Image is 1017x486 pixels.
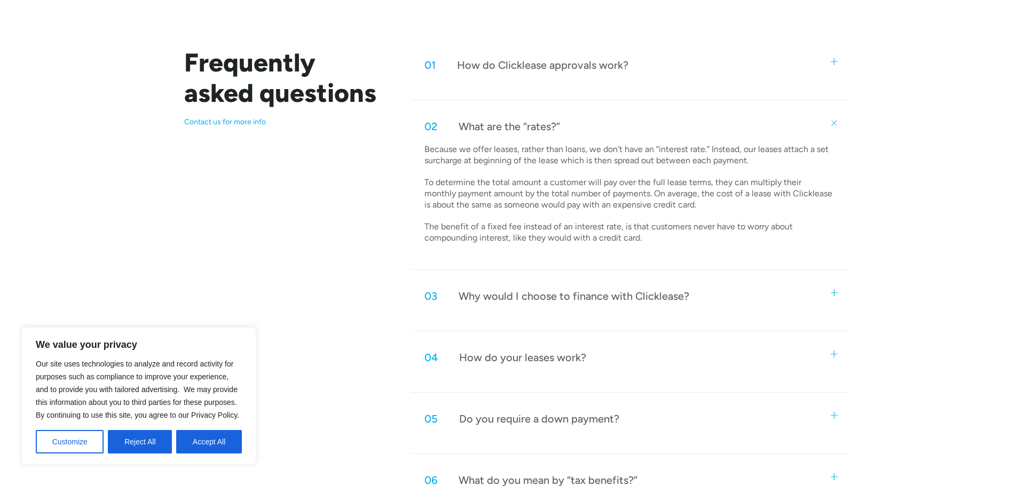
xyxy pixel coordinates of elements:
div: 04 [424,350,438,364]
p: We value your privacy [36,338,242,351]
div: What are the “rates?” [459,119,560,133]
div: How do your leases work? [459,350,586,364]
img: small plus [831,350,838,357]
button: Customize [36,430,104,453]
img: small plus [831,289,838,296]
button: Reject All [108,430,172,453]
img: small plus [831,473,838,480]
button: Accept All [176,430,242,453]
div: 02 [424,119,437,133]
div: 05 [424,412,438,426]
h2: Frequently asked questions [184,47,387,109]
div: We value your privacy [21,327,256,465]
img: small plus [831,412,838,419]
div: Do you require a down payment? [459,412,619,426]
img: small plus [829,118,839,128]
img: small plus [831,58,838,65]
p: Contact us for more info [184,117,387,127]
span: Our site uses technologies to analyze and record activity for purposes such as compliance to impr... [36,360,239,419]
div: Why would I choose to finance with Clicklease? [459,289,689,303]
p: Because we offer leases, rather than loans, we don’t have an “interest rate.” Instead, our leases... [424,144,834,244]
div: How do Clicklease approvals work? [457,58,628,72]
div: 03 [424,289,437,303]
div: 01 [424,58,436,72]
